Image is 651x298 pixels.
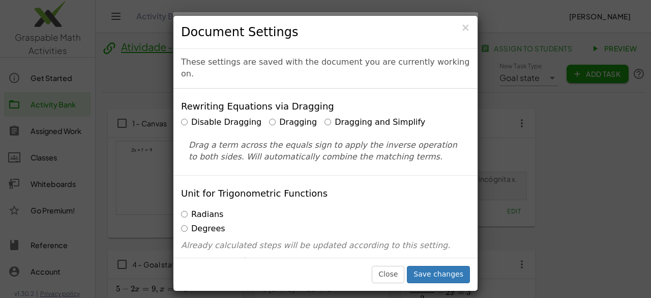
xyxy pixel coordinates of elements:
input: Dragging and Simplify [324,119,331,125]
p: Already calculated steps will be updated according to this setting. [181,240,470,252]
label: Radians [181,209,223,221]
button: Close [461,22,470,33]
label: Degrees [181,223,225,235]
h4: Unit for Trigonometric Functions [181,188,328,199]
input: Disable Dragging [181,119,188,125]
h4: Rewriting Equations via Dragging [181,101,334,112]
input: Radians [181,211,188,218]
p: Drag a term across the equals sign to apply the inverse operation to both sides. Will automatical... [189,140,462,163]
label: Disable Dragging [181,117,261,128]
span: × [461,21,470,34]
input: Dragging [269,119,276,125]
input: Degrees [181,225,188,232]
label: Dragging [269,117,317,128]
div: These settings are saved with the document you are currently working on. [173,49,478,89]
button: Close [372,266,404,283]
h3: Document Settings [181,23,470,41]
button: Save changes [407,266,470,283]
label: Dragging and Simplify [324,117,425,128]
